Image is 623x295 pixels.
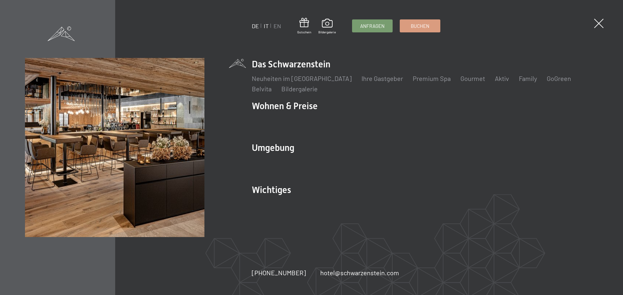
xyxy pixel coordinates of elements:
span: Anfragen [360,23,385,29]
span: Buchen [411,23,429,29]
a: Anfragen [352,20,392,32]
a: Family [519,74,537,82]
a: DE [252,22,259,29]
a: IT [264,22,269,29]
a: Bildergalerie [318,19,336,34]
a: Premium Spa [413,74,451,82]
span: Bildergalerie [318,30,336,34]
a: [PHONE_NUMBER] [252,268,306,277]
a: Bildergalerie [281,85,318,93]
span: Gutschein [297,30,311,34]
span: [PHONE_NUMBER] [252,269,306,277]
a: EN [274,22,281,29]
a: hotel@schwarzenstein.com [320,268,399,277]
a: Gutschein [297,18,311,34]
a: Aktiv [495,74,509,82]
a: Neuheiten im [GEOGRAPHIC_DATA] [252,74,352,82]
a: GoGreen [547,74,571,82]
a: Gourmet [460,74,485,82]
a: Belvita [252,85,272,93]
a: Ihre Gastgeber [361,74,403,82]
a: Buchen [400,20,440,32]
